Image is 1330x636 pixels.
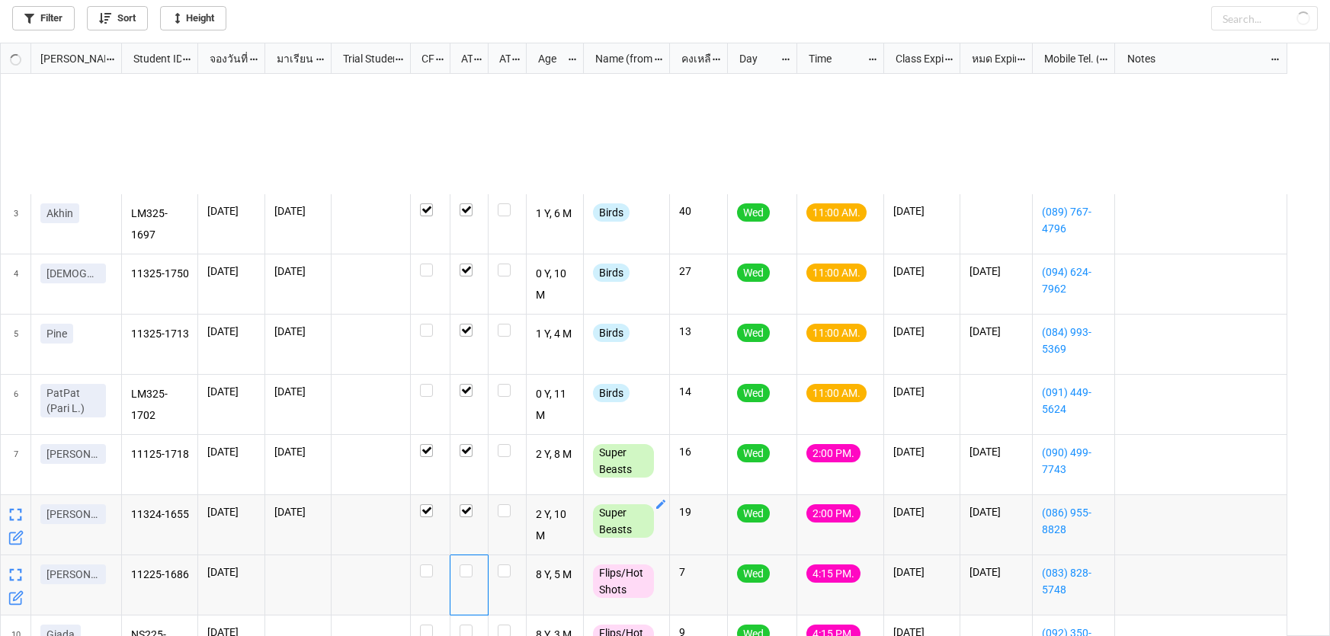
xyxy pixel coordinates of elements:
[536,264,575,305] p: 0 Y, 10 M
[14,194,18,254] span: 3
[536,324,575,345] p: 1 Y, 4 M
[679,264,718,279] p: 27
[46,326,67,341] p: Pine
[893,384,950,399] p: [DATE]
[131,384,189,425] p: LM325-1702
[737,264,770,282] div: Wed
[124,50,181,67] div: Student ID (from [PERSON_NAME] Name)
[14,254,18,314] span: 4
[1118,50,1271,67] div: Notes
[1042,564,1105,598] a: (083) 828-5748
[679,203,718,219] p: 40
[131,564,189,586] p: 11225-1686
[12,6,75,30] a: Filter
[334,50,394,67] div: Trial Student
[679,564,718,580] p: 7
[14,375,18,434] span: 6
[46,507,100,522] p: [PERSON_NAME]
[14,435,18,494] span: 7
[593,564,654,598] div: Flips/Hot Shots
[969,504,1023,519] p: [DATE]
[806,384,867,402] div: 11:00 AM.
[672,50,712,67] div: คงเหลือ (from Nick Name)
[593,324,630,342] div: Birds
[1,43,122,74] div: grid
[452,50,473,67] div: ATT
[893,564,950,580] p: [DATE]
[893,504,950,519] p: [DATE]
[806,264,867,282] div: 11:00 AM.
[593,203,630,222] div: Birds
[969,564,1023,580] p: [DATE]
[593,444,654,478] div: Super Beasts
[207,384,255,399] p: [DATE]
[737,384,770,402] div: Wed
[274,384,322,399] p: [DATE]
[1042,504,1105,538] a: (086) 955-8828
[1042,384,1105,417] a: (091) 449-5624
[886,50,944,67] div: Class Expiration
[586,50,653,67] div: Name (from Class)
[1211,6,1318,30] input: Search...
[593,504,654,538] div: Super Beasts
[1042,264,1105,297] a: (094) 624-7962
[536,384,575,425] p: 0 Y, 11 M
[274,324,322,339] p: [DATE]
[679,444,718,459] p: 16
[207,203,255,219] p: [DATE]
[131,324,189,345] p: 11325-1713
[46,385,100,416] p: PatPat (Pari L.)
[969,324,1023,339] p: [DATE]
[1042,203,1105,237] a: (089) 767-4796
[893,264,950,279] p: [DATE]
[131,504,189,526] p: 11324-1655
[593,384,630,402] div: Birds
[207,564,255,580] p: [DATE]
[160,6,226,30] a: Height
[31,50,105,67] div: [PERSON_NAME] Name
[737,444,770,462] div: Wed
[131,264,189,285] p: 11325-1750
[806,564,860,583] div: 4:15 PM.
[14,315,18,374] span: 5
[536,504,575,545] p: 2 Y, 10 M
[893,203,950,219] p: [DATE]
[268,50,316,67] div: มาเรียน
[207,444,255,459] p: [DATE]
[46,266,100,281] p: [DEMOGRAPHIC_DATA]
[207,324,255,339] p: [DATE]
[679,384,718,399] p: 14
[737,564,770,583] div: Wed
[200,50,249,67] div: จองวันที่
[806,324,867,342] div: 11:00 AM.
[529,50,568,67] div: Age
[274,264,322,279] p: [DATE]
[412,50,434,67] div: CF
[46,567,100,582] p: [PERSON_NAME]
[1042,444,1105,478] a: (090) 499-7743
[87,6,148,30] a: Sort
[806,203,867,222] div: 11:00 AM.
[274,203,322,219] p: [DATE]
[893,444,950,459] p: [DATE]
[679,504,718,519] p: 19
[1035,50,1098,67] div: Mobile Tel. (from Nick Name)
[490,50,511,67] div: ATK
[274,444,322,459] p: [DATE]
[969,444,1023,459] p: [DATE]
[274,504,322,519] p: [DATE]
[131,444,189,465] p: 11125-1718
[737,324,770,342] div: Wed
[800,50,867,67] div: Time
[963,50,1016,67] div: หมด Expired date (from [PERSON_NAME] Name)
[969,264,1023,279] p: [DATE]
[593,264,630,282] div: Birds
[207,264,255,279] p: [DATE]
[46,446,100,462] p: [PERSON_NAME]
[679,324,718,339] p: 13
[737,504,770,523] div: Wed
[131,203,189,244] p: LM325-1697
[207,504,255,519] p: [DATE]
[737,203,770,222] div: Wed
[536,203,575,225] p: 1 Y, 6 M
